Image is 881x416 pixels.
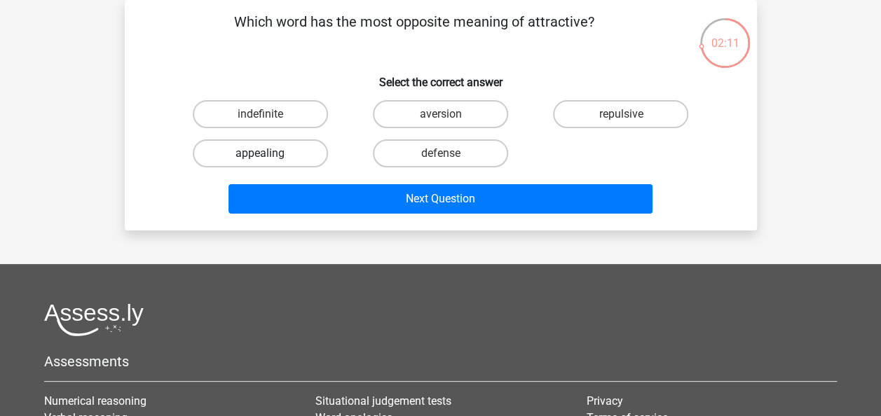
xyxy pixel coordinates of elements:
[553,100,688,128] label: repulsive
[44,303,144,336] img: Assessly logo
[587,394,623,408] a: Privacy
[193,100,328,128] label: indefinite
[44,394,146,408] a: Numerical reasoning
[193,139,328,167] label: appealing
[373,139,508,167] label: defense
[44,353,837,370] h5: Assessments
[699,17,751,52] div: 02:11
[147,64,735,89] h6: Select the correct answer
[315,394,451,408] a: Situational judgement tests
[228,184,653,214] button: Next Question
[147,11,682,53] p: Which word has the most opposite meaning of attractive?
[373,100,508,128] label: aversion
